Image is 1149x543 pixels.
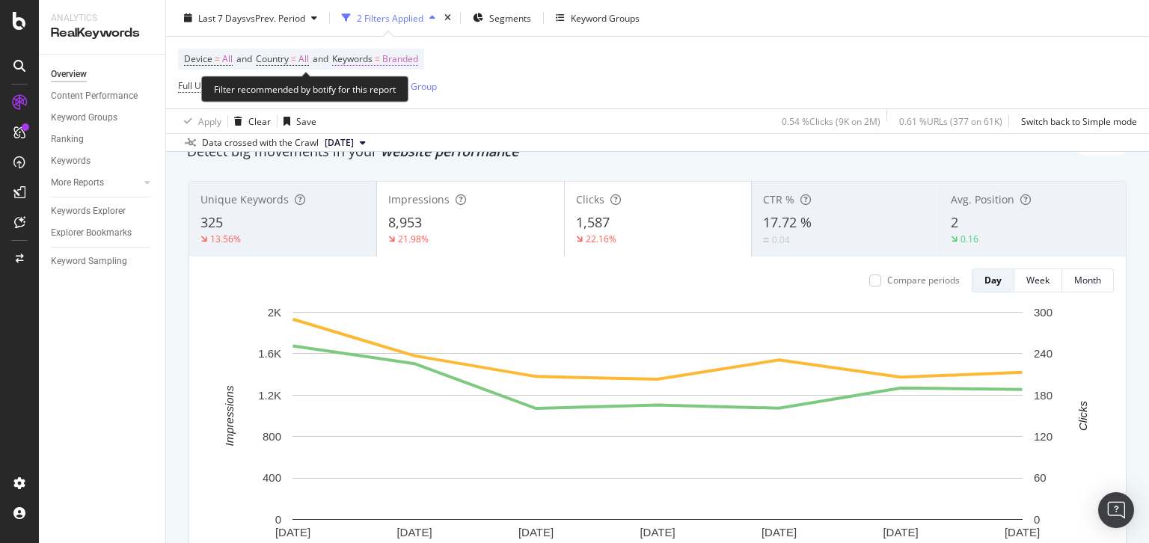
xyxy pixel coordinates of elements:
div: times [441,10,454,25]
text: 2K [268,306,281,319]
span: Keywords [332,52,373,65]
div: 21.98% [398,233,429,245]
div: Filter recommended by botify for this report [201,76,408,102]
button: Day [972,269,1014,292]
a: More Reports [51,175,140,191]
span: Impressions [388,192,450,206]
a: Overview [51,67,155,82]
text: 400 [263,471,281,484]
span: Device [184,52,212,65]
div: Week [1026,274,1050,286]
div: Clear [248,114,271,127]
span: Segments [489,11,531,24]
button: Month [1062,269,1114,292]
div: Content Performance [51,88,138,104]
span: Avg. Position [951,192,1014,206]
div: Compare periods [887,274,960,286]
button: Save [278,109,316,133]
text: 800 [263,430,281,443]
div: 0.61 % URLs ( 377 on 61K ) [899,114,1002,127]
div: RealKeywords [51,25,153,42]
span: Country [256,52,289,65]
div: Data crossed with the Crawl [202,136,319,150]
text: 1.2K [258,389,281,402]
div: Analytics [51,12,153,25]
span: Unique Keywords [200,192,289,206]
div: Keywords [51,153,91,169]
div: 0.16 [960,233,978,245]
div: 13.56% [210,233,241,245]
span: 2025 Aug. 29th [325,136,354,150]
button: Switch back to Simple mode [1015,109,1137,133]
div: Day [984,274,1002,286]
text: 1.6K [258,347,281,360]
span: 325 [200,213,223,231]
text: [DATE] [762,526,797,539]
a: Explorer Bookmarks [51,225,155,241]
button: Week [1014,269,1062,292]
div: Keyword Groups [571,11,640,24]
span: = [291,52,296,65]
text: [DATE] [518,526,554,539]
text: [DATE] [1005,526,1040,539]
span: All [222,49,233,70]
button: [DATE] [319,134,372,152]
text: [DATE] [640,526,675,539]
span: Branded [382,49,418,70]
span: = [375,52,380,65]
a: Ranking [51,132,155,147]
a: Keyword Groups [51,110,155,126]
div: Switch back to Simple mode [1021,114,1137,127]
div: Open Intercom Messenger [1098,492,1134,528]
text: 180 [1034,389,1053,402]
a: Keywords Explorer [51,203,155,219]
div: Keywords Explorer [51,203,126,219]
div: Month [1074,274,1101,286]
button: Last 7 DaysvsPrev. Period [178,6,323,30]
text: [DATE] [275,526,310,539]
span: and [313,52,328,65]
text: 240 [1034,347,1053,360]
button: Clear [228,109,271,133]
button: Segments [467,6,537,30]
text: 300 [1034,306,1053,319]
text: 0 [1034,513,1040,526]
text: Impressions [223,385,236,446]
button: 2 Filters Applied [336,6,441,30]
div: Ranking [51,132,84,147]
div: Keyword Groups [51,110,117,126]
text: 0 [275,513,281,526]
span: and [236,52,252,65]
span: vs Prev. Period [246,11,305,24]
div: 2 Filters Applied [357,11,423,24]
a: Keywords [51,153,155,169]
span: 2 [951,213,958,231]
div: More Reports [51,175,104,191]
text: [DATE] [883,526,918,539]
span: 1,587 [576,213,610,231]
span: = [215,52,220,65]
span: 8,953 [388,213,422,231]
span: Clicks [576,192,604,206]
div: 22.16% [586,233,616,245]
button: Keyword Groups [550,6,646,30]
text: [DATE] [396,526,432,539]
div: Explorer Bookmarks [51,225,132,241]
span: Full URL [178,79,211,92]
span: All [298,49,309,70]
span: Last 7 Days [198,11,246,24]
div: Save [296,114,316,127]
a: Content Performance [51,88,155,104]
div: 0.54 % Clicks ( 9K on 2M ) [782,114,880,127]
div: Apply [198,114,221,127]
text: Clicks [1076,400,1089,430]
text: 120 [1034,430,1053,443]
div: Keyword Sampling [51,254,127,269]
div: Overview [51,67,87,82]
span: 17.72 % [763,213,812,231]
img: Equal [763,238,769,242]
span: CTR % [763,192,794,206]
button: Apply [178,109,221,133]
text: 60 [1034,471,1047,484]
a: Keyword Sampling [51,254,155,269]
